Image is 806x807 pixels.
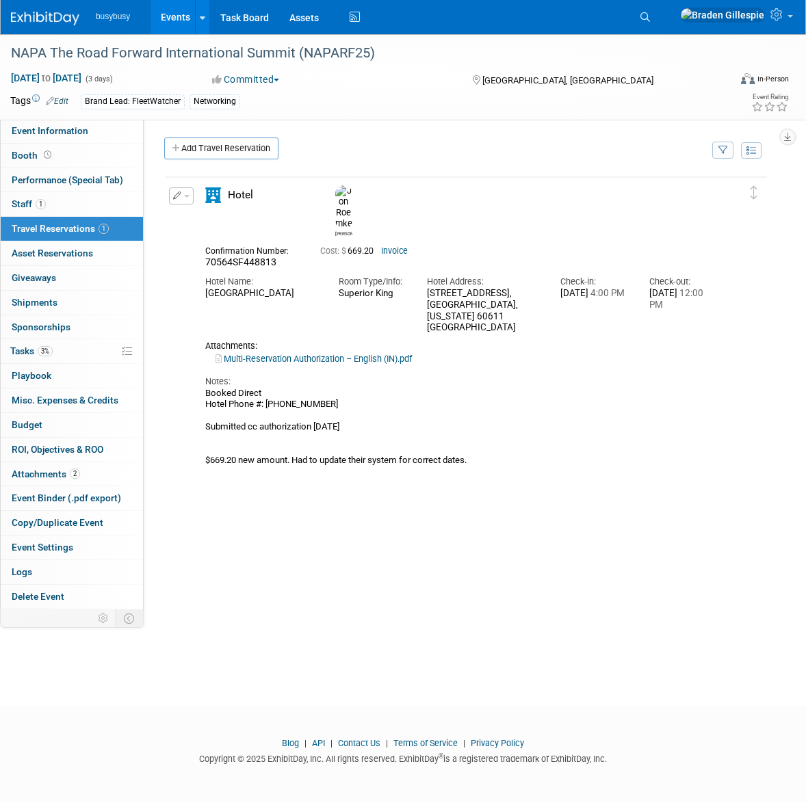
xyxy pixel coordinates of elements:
span: 70564SF448813 [205,256,276,267]
a: Copy/Duplicate Event [1,511,143,535]
span: 3% [38,346,53,356]
span: 1 [99,224,109,234]
img: Braden Gillespie [680,8,765,23]
a: Playbook [1,364,143,388]
div: [STREET_ADDRESS], [GEOGRAPHIC_DATA], [US_STATE] 60611 [GEOGRAPHIC_DATA] [427,288,540,334]
td: Tags [10,94,68,109]
div: Brand Lead: FleetWatcher [81,94,185,109]
div: Room Type/Info: [339,276,407,288]
div: Networking [190,94,240,109]
a: Contact Us [338,738,380,748]
span: Travel Reservations [12,223,109,234]
sup: ® [439,752,443,760]
span: Cost: $ [320,246,348,256]
span: 4:00 PM [588,288,625,298]
a: Booth [1,144,143,168]
a: Staff1 [1,192,143,216]
a: Add Travel Reservation [164,137,278,159]
span: Asset Reservations [12,248,93,259]
a: Edit [46,96,68,106]
span: (3 days) [84,75,113,83]
div: Booked Direct Hotel Phone #: [PHONE_NUMBER] Submitted cc authorization [DATE] $669.20 new amount.... [205,388,717,466]
a: Giveaways [1,266,143,290]
span: Event Information [12,125,88,136]
span: 12:00 PM [649,288,703,310]
a: Asset Reservations [1,241,143,265]
img: Jon Roemke [335,185,352,229]
a: Performance (Special Tab) [1,168,143,192]
img: Format-Inperson.png [741,73,755,84]
a: Sponsorships [1,315,143,339]
span: Playbook [12,370,51,381]
span: | [301,738,310,748]
span: Event Binder (.pdf export) [12,492,121,503]
div: Event Rating [751,94,788,101]
div: Superior King [339,288,407,299]
span: Hotel [228,189,253,201]
div: In-Person [757,74,789,84]
td: Personalize Event Tab Strip [92,609,116,627]
span: Delete Event [12,591,64,602]
a: ROI, Objectives & ROO [1,438,143,462]
div: Attachments: [205,341,717,352]
div: Check-in: [560,276,629,288]
span: 2 [70,468,80,479]
div: [DATE] [560,288,629,300]
a: Misc. Expenses & Credits [1,388,143,412]
span: | [382,738,391,748]
span: | [327,738,336,748]
span: busybusy [96,12,130,21]
a: Logs [1,560,143,584]
div: [DATE] [649,288,718,311]
span: Shipments [12,297,57,308]
div: Event Format [668,71,789,92]
a: Privacy Policy [471,738,524,748]
a: Travel Reservations1 [1,217,143,241]
span: 669.20 [320,246,379,256]
span: Performance (Special Tab) [12,174,123,185]
span: Giveaways [12,272,56,283]
span: [DATE] [DATE] [10,72,82,84]
span: Booth not reserved yet [41,150,54,160]
span: Tasks [10,345,53,356]
a: Terms of Service [393,738,458,748]
span: | [460,738,469,748]
a: Multi-Reservation Authorization – English (IN).pdf [216,354,412,364]
a: Budget [1,413,143,437]
a: Event Binder (.pdf export) [1,486,143,510]
i: Filter by Traveler [718,146,728,155]
div: Jon Roemke [335,229,352,237]
a: Tasks3% [1,339,143,363]
span: Event Settings [12,542,73,553]
span: Sponsorships [12,321,70,332]
div: Jon Roemke [332,185,356,237]
span: Staff [12,198,46,209]
a: Blog [282,738,299,748]
span: Misc. Expenses & Credits [12,395,118,406]
a: Event Information [1,119,143,143]
span: Attachments [12,468,80,479]
span: ROI, Objectives & ROO [12,444,103,455]
span: 1 [36,199,46,209]
img: ExhibitDay [11,12,79,25]
span: Booth [12,150,54,161]
i: Click and drag to move item [751,186,757,200]
a: Delete Event [1,585,143,609]
div: [GEOGRAPHIC_DATA] [205,288,318,300]
div: Notes: [205,375,717,388]
a: Event Settings [1,535,143,559]
div: Confirmation Number: [205,242,300,256]
button: Committed [207,72,285,86]
a: Attachments2 [1,462,143,486]
span: Budget [12,419,42,430]
i: Hotel [205,187,221,203]
div: Check-out: [649,276,718,288]
span: Copy/Duplicate Event [12,517,103,528]
span: Logs [12,566,32,577]
a: API [312,738,325,748]
a: Invoice [381,246,408,256]
span: [GEOGRAPHIC_DATA], [GEOGRAPHIC_DATA] [482,75,653,85]
div: NAPA The Road Forward International Summit (NAPARF25) [6,41,713,66]
a: Shipments [1,291,143,315]
div: Hotel Name: [205,276,318,288]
